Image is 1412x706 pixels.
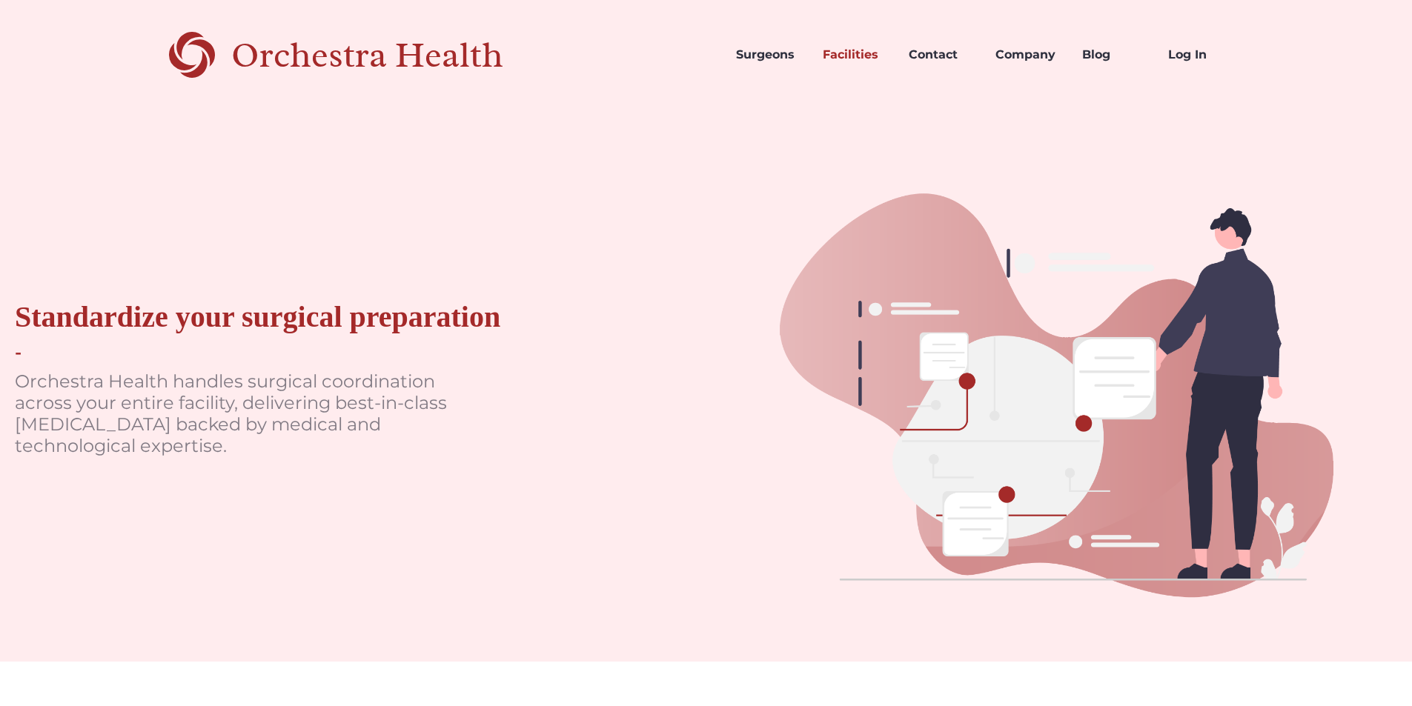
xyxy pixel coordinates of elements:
div: - [15,342,21,364]
a: Log In [1156,30,1243,80]
a: Facilities [811,30,898,80]
a: Blog [1070,30,1157,80]
a: Contact [897,30,984,80]
a: Surgeons [724,30,811,80]
div: Orchestra Health [231,40,555,70]
a: home [169,30,555,80]
div: Standardize your surgical preparation [15,299,500,335]
p: Orchestra Health handles surgical coordination across your entire facility, delivering best-in-cl... [15,371,460,456]
a: Company [984,30,1070,80]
